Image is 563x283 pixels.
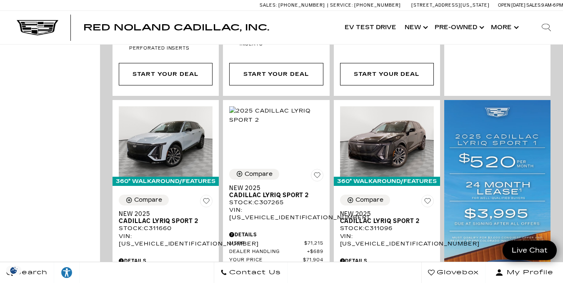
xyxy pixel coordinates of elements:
a: Contact Us [214,262,288,283]
div: Pricing Details - New 2025 Cadillac LYRIQ Sport 2 [229,231,323,238]
span: Open [DATE] [498,3,525,8]
a: New [400,11,430,44]
img: Opt-Out Icon [4,266,23,275]
div: VIN: [US_VEHICLE_IDENTIFICATION_NUMBER] [119,233,213,248]
span: Service: [330,3,353,8]
span: New 2025 [340,210,428,218]
span: My Profile [503,267,553,278]
div: 360° WalkAround/Features [334,177,440,186]
span: Cadillac LYRIQ Sport 2 [119,218,206,225]
span: Search [13,267,48,278]
span: [PHONE_NUMBER] [354,3,401,8]
a: Service: [PHONE_NUMBER] [327,3,403,8]
div: Compare [245,170,273,178]
span: Glovebox [435,267,479,278]
div: VIN: [US_VEHICLE_IDENTIFICATION_NUMBER] [340,233,434,248]
a: Glovebox [421,262,485,283]
a: EV Test Drive [340,11,400,44]
button: Save Vehicle [311,169,323,185]
button: Save Vehicle [421,195,434,210]
button: Compare Vehicle [229,169,279,180]
div: Explore your accessibility options [54,266,79,279]
span: Dealer Handling [229,249,307,255]
a: Your Price $71,904 [229,257,323,263]
span: Sales: [526,3,541,8]
img: 2025 Cadillac LYRIQ Sport 2 [340,106,434,177]
div: Stock : C311660 [119,225,213,232]
span: New 2025 [229,185,317,192]
a: Explore your accessibility options [54,262,80,283]
a: Live Chat [503,240,557,260]
span: $689 [307,249,323,255]
section: Click to Open Cookie Consent Modal [4,266,23,275]
div: Compare [134,196,162,204]
span: Live Chat [508,245,552,255]
span: Contact Us [227,267,281,278]
span: Your Price [229,257,303,263]
a: Pre-Owned [430,11,487,44]
div: Start Your Deal [133,70,198,79]
div: Start Your Deal [243,70,309,79]
a: Dealer Handling $689 [229,249,323,255]
img: 2025 Cadillac LYRIQ Sport 2 [119,106,213,177]
div: Start Your Deal [354,70,420,79]
span: MSRP [229,240,304,247]
a: New 2025Cadillac LYRIQ Sport 2 [119,210,213,225]
span: $71,215 [304,240,323,247]
span: 9 AM-6 PM [541,3,563,8]
a: MSRP $71,215 [229,240,323,247]
div: Start Your Deal [119,63,213,85]
span: Red Noland Cadillac, Inc. [83,23,269,33]
button: Compare Vehicle [340,195,390,205]
div: 360° WalkAround/Features [113,177,219,186]
a: Red Noland Cadillac, Inc. [83,23,269,32]
span: Sales: [260,3,277,8]
span: $71,904 [303,257,323,263]
div: Start Your Deal [229,63,323,85]
div: Pricing Details - New 2025 Cadillac LYRIQ Sport 2 [119,257,213,265]
span: Cadillac LYRIQ Sport 2 [229,192,317,199]
div: Compare [355,196,383,204]
div: Start Your Deal [340,63,434,85]
div: Search [530,11,563,44]
button: Open user profile menu [485,262,563,283]
a: New 2025Cadillac LYRIQ Sport 2 [340,210,434,225]
button: More [487,11,521,44]
div: Stock : C307265 [229,199,323,206]
button: Save Vehicle [200,195,213,210]
div: VIN: [US_VEHICLE_IDENTIFICATION_NUMBER] [229,206,323,221]
a: New 2025Cadillac LYRIQ Sport 2 [229,185,323,199]
span: Cadillac LYRIQ Sport 2 [340,218,428,225]
span: New 2025 [119,210,206,218]
img: 2025 Cadillac LYRIQ Sport 2 [229,106,323,125]
a: Sales: [PHONE_NUMBER] [260,3,327,8]
img: Cadillac Dark Logo with Cadillac White Text [17,20,58,35]
button: Compare Vehicle [119,195,169,205]
span: [PHONE_NUMBER] [278,3,325,8]
a: [STREET_ADDRESS][US_STATE] [411,3,490,8]
div: Pricing Details - New 2025 Cadillac LYRIQ Sport 2 [340,257,434,265]
div: Stock : C311096 [340,225,434,232]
